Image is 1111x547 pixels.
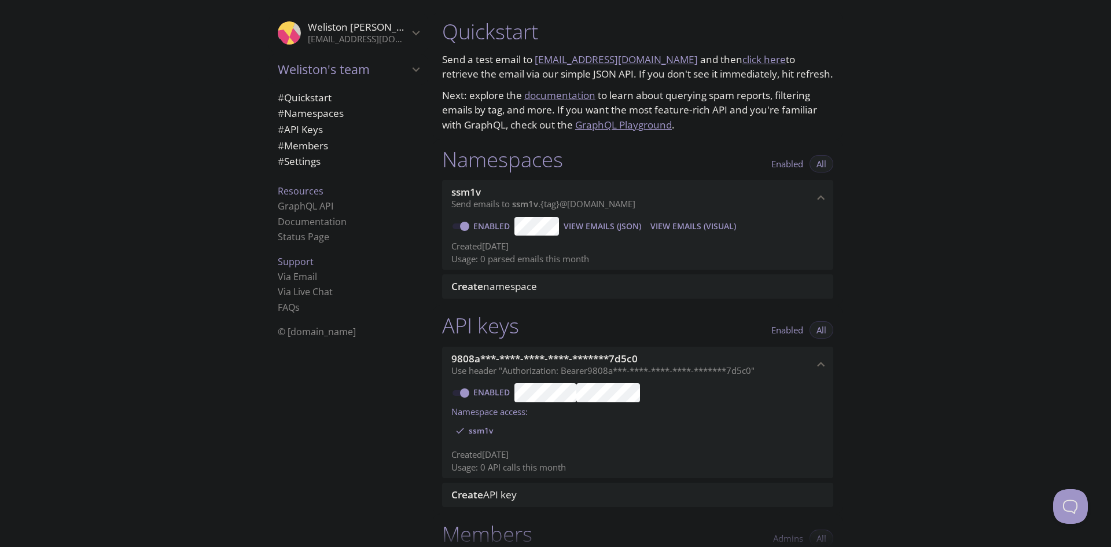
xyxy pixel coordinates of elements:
span: Settings [278,155,321,168]
p: [EMAIL_ADDRESS][DOMAIN_NAME] [308,34,409,45]
span: Namespaces [278,107,344,120]
div: ssm1v [453,421,500,440]
p: Send a test email to and then to retrieve the email via our simple JSON API. If you don't see it ... [442,52,833,82]
a: Status Page [278,230,329,243]
div: Weliston's team [268,54,428,85]
span: Weliston's team [278,61,409,78]
span: Send emails to . {tag} @[DOMAIN_NAME] [451,198,635,210]
div: Namespaces [268,105,428,122]
h1: Quickstart [442,19,833,45]
button: All [810,321,833,339]
button: All [810,155,833,172]
span: Members [278,139,328,152]
div: ssm1v namespace [442,180,833,216]
div: API Keys [268,122,428,138]
span: # [278,139,284,152]
span: View Emails (JSON) [564,219,641,233]
div: Team Settings [268,153,428,170]
p: Usage: 0 API calls this month [451,461,824,473]
span: © [DOMAIN_NAME] [278,325,356,338]
a: Via Email [278,270,317,283]
span: Weliston [PERSON_NAME] [308,20,428,34]
p: Next: explore the to learn about querying spam reports, filtering emails by tag, and more. If you... [442,88,833,133]
div: Create API Key [442,483,833,507]
a: [EMAIL_ADDRESS][DOMAIN_NAME] [535,53,698,66]
div: Quickstart [268,90,428,106]
span: # [278,91,284,104]
a: Enabled [472,387,514,398]
span: Support [278,255,314,268]
p: Usage: 0 parsed emails this month [451,253,824,265]
div: Create namespace [442,274,833,299]
span: ssm1v [512,198,538,210]
div: Members [268,138,428,154]
span: namespace [451,280,537,293]
a: GraphQL API [278,200,333,212]
p: Created [DATE] [451,449,824,461]
span: # [278,155,284,168]
span: # [278,123,284,136]
button: View Emails (JSON) [559,217,646,236]
a: Documentation [278,215,347,228]
span: Create [451,280,483,293]
a: FAQ [278,301,300,314]
h1: Members [442,521,532,547]
button: View Emails (Visual) [646,217,741,236]
button: Enabled [764,155,810,172]
button: Enabled [764,321,810,339]
a: click here [742,53,786,66]
a: Enabled [472,221,514,232]
h1: Namespaces [442,146,563,172]
span: s [295,301,300,314]
span: Resources [278,185,323,197]
a: GraphQL Playground [575,118,672,131]
span: API Keys [278,123,323,136]
span: View Emails (Visual) [650,219,736,233]
label: Namespace access: [451,402,528,419]
h1: API keys [442,313,519,339]
p: Created [DATE] [451,240,824,252]
span: Quickstart [278,91,332,104]
a: documentation [524,89,595,102]
span: ssm1v [462,425,500,436]
div: Weliston Cunha [268,14,428,52]
span: ssm1v [451,185,481,199]
iframe: Help Scout Beacon - Open [1053,489,1088,524]
span: Create [451,488,483,501]
span: API key [451,488,517,501]
a: Via Live Chat [278,285,333,298]
span: # [278,107,284,120]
